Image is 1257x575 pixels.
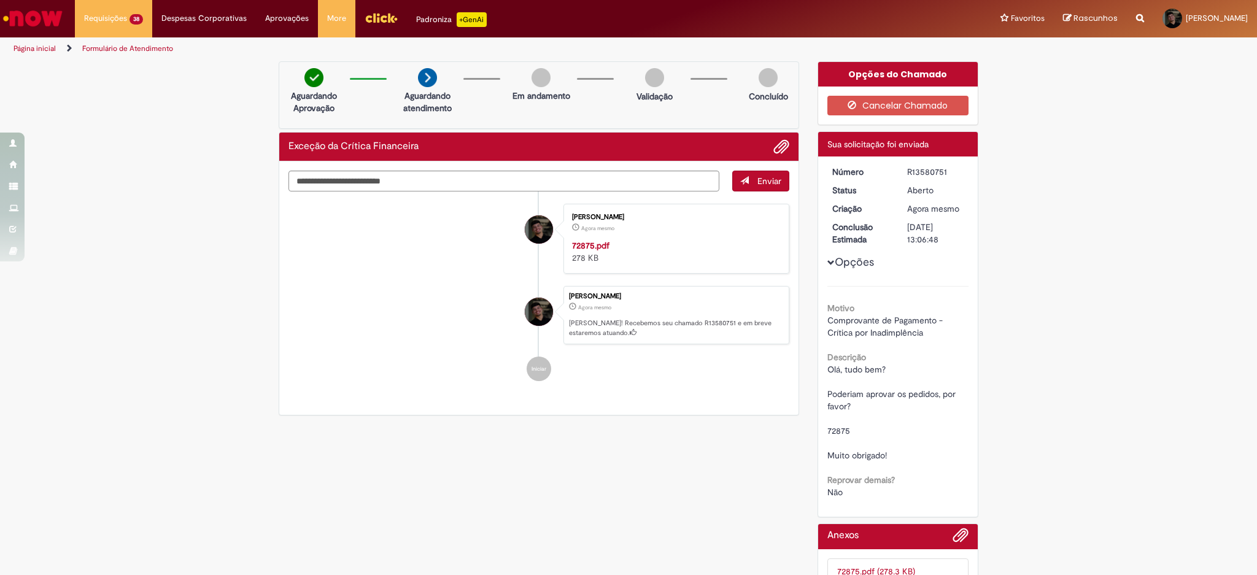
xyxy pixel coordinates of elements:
[572,214,776,221] div: [PERSON_NAME]
[827,96,969,115] button: Cancelar Chamado
[827,303,854,314] b: Motivo
[84,12,127,25] span: Requisições
[572,239,776,264] div: 278 KB
[265,12,309,25] span: Aprovações
[823,184,899,196] dt: Status
[953,527,969,549] button: Adicionar anexos
[14,44,56,53] a: Página inicial
[1186,13,1248,23] span: [PERSON_NAME]
[416,12,487,27] div: Padroniza
[827,139,929,150] span: Sua solicitação foi enviada
[773,139,789,155] button: Adicionar anexos
[532,68,551,87] img: img-circle-grey.png
[732,171,789,191] button: Enviar
[525,298,553,326] div: Gabriel Braga Diniz
[757,176,781,187] span: Enviar
[818,62,978,87] div: Opções do Chamado
[327,12,346,25] span: More
[907,203,964,215] div: 30/09/2025 11:06:44
[288,141,419,152] h2: Exceção da Crítica Financeira Histórico de tíquete
[749,90,788,102] p: Concluído
[1011,12,1045,25] span: Favoritos
[823,166,899,178] dt: Número
[907,221,964,245] div: [DATE] 13:06:48
[365,9,398,27] img: click_logo_yellow_360x200.png
[457,12,487,27] p: +GenAi
[907,166,964,178] div: R13580751
[418,68,437,87] img: arrow-next.png
[823,221,899,245] dt: Conclusão Estimada
[645,68,664,87] img: img-circle-grey.png
[284,90,344,114] p: Aguardando Aprovação
[636,90,673,102] p: Validação
[759,68,778,87] img: img-circle-grey.png
[512,90,570,102] p: Em andamento
[827,487,843,498] span: Não
[525,215,553,244] div: Gabriel Braga Diniz
[827,530,859,541] h2: Anexos
[578,304,611,311] span: Agora mesmo
[578,304,611,311] time: 30/09/2025 11:06:44
[304,68,323,87] img: check-circle-green.png
[1,6,64,31] img: ServiceNow
[827,364,958,461] span: Olá, tudo bem? Poderiam aprovar os pedidos, por favor? 72875 Muito obrigado!
[827,352,866,363] b: Descrição
[907,203,959,214] time: 30/09/2025 11:06:44
[907,184,964,196] div: Aberto
[569,293,783,300] div: [PERSON_NAME]
[82,44,173,53] a: Formulário de Atendimento
[130,14,143,25] span: 38
[1063,13,1118,25] a: Rascunhos
[572,240,609,251] a: 72875.pdf
[288,191,789,394] ul: Histórico de tíquete
[9,37,829,60] ul: Trilhas de página
[827,474,895,485] b: Reprovar demais?
[907,203,959,214] span: Agora mesmo
[569,318,783,338] p: [PERSON_NAME]! Recebemos seu chamado R13580751 e em breve estaremos atuando.
[161,12,247,25] span: Despesas Corporativas
[288,286,789,345] li: Gabriel Braga Diniz
[398,90,457,114] p: Aguardando atendimento
[581,225,614,232] span: Agora mesmo
[827,315,945,338] span: Comprovante de Pagamento - Crítica por Inadimplência
[823,203,899,215] dt: Criação
[1073,12,1118,24] span: Rascunhos
[581,225,614,232] time: 30/09/2025 11:06:43
[288,171,719,191] textarea: Digite sua mensagem aqui...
